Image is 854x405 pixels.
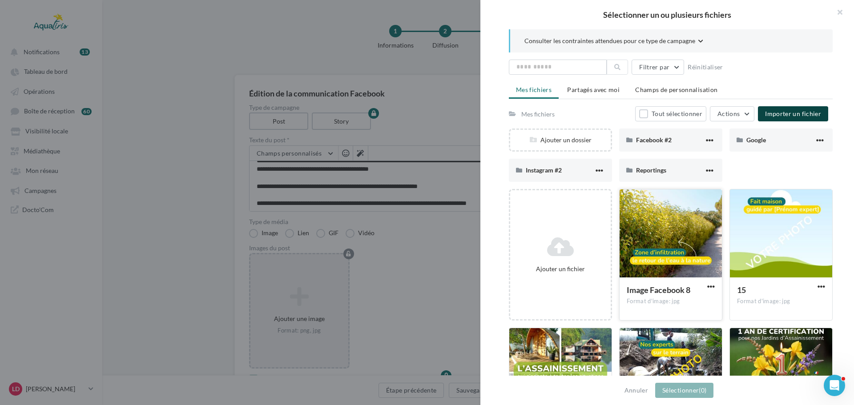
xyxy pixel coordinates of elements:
[824,375,845,396] iframe: Intercom live chat
[521,110,555,118] div: Mes fichiers
[746,136,766,144] span: Google
[737,285,746,295] span: 15
[627,285,690,295] span: Image Facebook 8
[495,11,840,19] h2: Sélectionner un ou plusieurs fichiers
[514,265,607,273] div: Ajouter un fichier
[621,385,652,396] button: Annuler
[632,60,684,75] button: Filtrer par
[635,86,717,93] span: Champs de personnalisation
[635,106,706,121] button: Tout sélectionner
[699,386,706,394] span: (0)
[524,36,695,45] span: Consulter les contraintes attendues pour ce type de campagne
[655,383,713,398] button: Sélectionner(0)
[510,136,611,144] div: Ajouter un dossier
[526,166,562,174] span: Instagram #2
[710,106,754,121] button: Actions
[765,110,821,117] span: Importer un fichier
[567,86,620,93] span: Partagés avec moi
[636,166,666,174] span: Reportings
[684,62,727,72] button: Réinitialiser
[636,136,672,144] span: Facebook #2
[516,86,552,93] span: Mes fichiers
[717,110,740,117] span: Actions
[737,297,825,305] div: Format d'image: jpg
[627,297,715,305] div: Format d'image: jpg
[758,106,828,121] button: Importer un fichier
[524,36,703,47] button: Consulter les contraintes attendues pour ce type de campagne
